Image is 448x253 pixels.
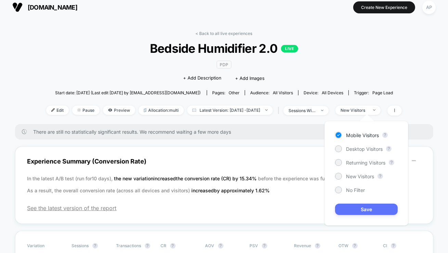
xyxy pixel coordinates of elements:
span: the new variation increased the conversion rate (CR) by 15.34 % [114,176,258,181]
p: LIVE [281,45,298,52]
img: end [321,110,323,111]
span: Edit [46,106,69,115]
img: calendar [192,108,196,112]
img: edit [51,108,55,112]
span: all devices [322,90,343,95]
img: Visually logo [12,2,23,12]
span: | [276,106,283,116]
button: [DOMAIN_NAME] [10,2,79,13]
button: ? [170,243,176,249]
span: Device: [298,90,348,95]
span: other [229,90,240,95]
button: ? [218,243,223,249]
span: Start date: [DATE] (Last edit [DATE] by [EMAIL_ADDRESS][DOMAIN_NAME]) [55,90,201,95]
span: Allocation: multi [139,106,184,115]
span: [DOMAIN_NAME] [28,4,77,11]
button: ? [92,243,98,249]
button: AP [420,0,438,14]
span: OTW [339,243,376,249]
span: Returning Visitors [346,160,385,166]
button: ? [315,243,320,249]
img: end [265,109,268,111]
div: sessions with impression [289,108,316,113]
span: Mobile Visitors [346,132,379,138]
div: New Visitors [341,108,368,113]
span: increased by approximately 1.62 % [192,188,270,193]
button: ? [386,146,392,152]
button: Create New Experience [353,1,415,13]
span: Latest Version: [DATE] - [DATE] [187,106,273,115]
span: Bedside Humidifier 2.0 [64,41,384,56]
img: end [77,108,81,112]
span: AOV [205,243,215,248]
span: CI [383,243,421,249]
span: PDP [217,61,231,69]
button: ? [352,243,358,249]
p: In the latest A/B test (run for 10 days), before the experience was fully implemented. As a resul... [27,172,421,196]
span: No Filter [346,187,365,193]
span: Revenue [294,243,311,248]
div: Trigger: [354,90,393,95]
button: ? [391,243,396,249]
button: ? [262,243,267,249]
button: Save [335,204,398,215]
span: Preview [103,106,135,115]
button: ? [389,160,394,165]
a: < Back to all live experiences [196,31,253,36]
span: Transactions [116,243,141,248]
span: There are still no statistically significant results. We recommend waiting a few more days [34,129,420,135]
span: + Add Images [235,75,265,81]
button: ? [145,243,150,249]
div: AP [422,1,436,14]
span: CR [161,243,167,248]
div: Pages: [212,90,240,95]
span: Pause [72,106,100,115]
span: PSV [250,243,258,248]
span: New Visitors [346,173,374,179]
span: Variation [27,243,65,249]
span: See the latest version of the report [27,205,421,212]
img: end [373,109,375,111]
div: Audience: [250,90,293,95]
span: Experience Summary (Conversion Rate) [27,154,421,169]
span: Desktop Visitors [346,146,383,152]
button: ? [377,173,383,179]
span: + Add Description [183,75,221,82]
span: Page Load [372,90,393,95]
button: ? [382,132,388,138]
img: rebalance [144,108,146,112]
span: Sessions [72,243,89,248]
span: All Visitors [273,90,293,95]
